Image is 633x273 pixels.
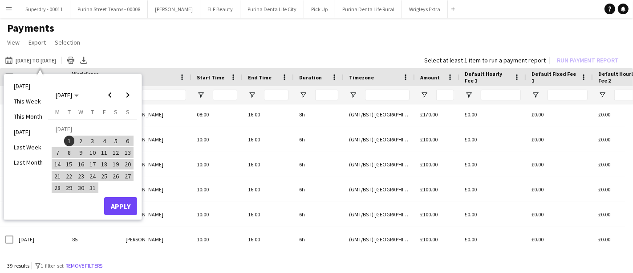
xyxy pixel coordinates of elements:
[148,0,200,18] button: [PERSON_NAME]
[240,0,304,18] button: Purina Denta Life City
[299,74,322,81] span: Duration
[18,0,70,18] button: Superdry - 00011
[213,90,237,100] input: Start Time Filter Input
[264,90,288,100] input: End Time Filter Input
[63,135,75,147] button: 01-07-2025
[76,136,86,146] span: 2
[243,177,294,202] div: 16:00
[87,136,98,146] span: 3
[63,182,75,194] button: 29-07-2025
[126,108,130,116] span: S
[25,37,49,48] a: Export
[7,38,20,46] span: View
[465,70,510,84] span: Default Hourly Fee 1
[75,170,87,182] button: 23-07-2025
[111,147,122,158] span: 12
[122,170,134,182] button: 27-07-2025
[52,147,63,158] button: 07-07-2025
[52,182,63,194] button: 28-07-2025
[598,91,606,99] button: Open Filter Menu
[64,159,75,170] span: 15
[111,159,122,170] span: 19
[402,0,448,18] button: Wrigleys Extra
[75,158,87,170] button: 16-07-2025
[424,56,546,64] div: Select at least 1 item to run a payment report
[8,140,48,155] li: Last Week
[41,262,64,269] span: 1 filter set
[294,102,344,127] div: 8h
[526,177,593,202] div: £0.00
[28,38,46,46] span: Export
[349,74,374,81] span: Timezone
[191,127,243,152] div: 10:00
[122,135,134,147] button: 06-07-2025
[344,227,415,252] div: (GMT/BST) [GEOGRAPHIC_DATA]
[103,108,106,116] span: F
[87,171,98,182] span: 24
[52,87,82,103] button: Choose month and year
[420,236,438,243] span: £100.00
[526,152,593,177] div: £0.00
[243,227,294,252] div: 16:00
[122,171,133,182] span: 27
[68,108,71,116] span: T
[420,74,440,81] span: Amount
[532,70,577,84] span: Default Fixed Fee 1
[548,90,588,100] input: Default Fixed Fee 1 Filter Input
[420,211,438,218] span: £100.00
[87,158,98,170] button: 17-07-2025
[243,127,294,152] div: 16:00
[248,91,256,99] button: Open Filter Menu
[87,147,98,158] span: 10
[191,202,243,227] div: 10:00
[76,182,86,193] span: 30
[122,147,133,158] span: 13
[4,37,23,48] a: View
[87,170,98,182] button: 24-07-2025
[98,147,110,158] button: 11-07-2025
[87,182,98,194] button: 31-07-2025
[76,171,86,182] span: 23
[78,108,83,116] span: W
[126,211,163,218] span: [PERSON_NAME]
[344,127,415,152] div: (GMT/BST) [GEOGRAPHIC_DATA]
[52,171,63,182] span: 21
[56,91,72,99] span: [DATE]
[55,108,60,116] span: M
[294,202,344,227] div: 6h
[72,70,104,84] span: Workforce ID
[13,227,67,252] div: [DATE]
[526,202,593,227] div: £0.00
[459,227,526,252] div: £0.00
[104,197,137,215] button: Apply
[122,147,134,158] button: 13-07-2025
[344,177,415,202] div: (GMT/BST) [GEOGRAPHIC_DATA]
[110,147,122,158] button: 12-07-2025
[532,91,540,99] button: Open Filter Menu
[76,147,86,158] span: 9
[294,152,344,177] div: 6h
[78,55,89,66] app-action-btn: Export XLSX
[349,91,357,99] button: Open Filter Menu
[99,147,110,158] span: 11
[99,136,110,146] span: 4
[122,136,133,146] span: 6
[465,91,473,99] button: Open Filter Menu
[344,202,415,227] div: (GMT/BST) [GEOGRAPHIC_DATA]
[459,177,526,202] div: £0.00
[64,136,75,146] span: 1
[76,159,86,170] span: 16
[52,170,63,182] button: 21-07-2025
[98,170,110,182] button: 25-07-2025
[335,0,402,18] button: Purina Denta Life Rural
[87,147,98,158] button: 10-07-2025
[98,158,110,170] button: 18-07-2025
[197,74,224,81] span: Start Time
[122,159,133,170] span: 20
[420,111,438,118] span: £170.00
[52,147,63,158] span: 7
[248,74,272,81] span: End Time
[200,0,240,18] button: ELF Beauty
[8,124,48,140] li: [DATE]
[64,147,75,158] span: 8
